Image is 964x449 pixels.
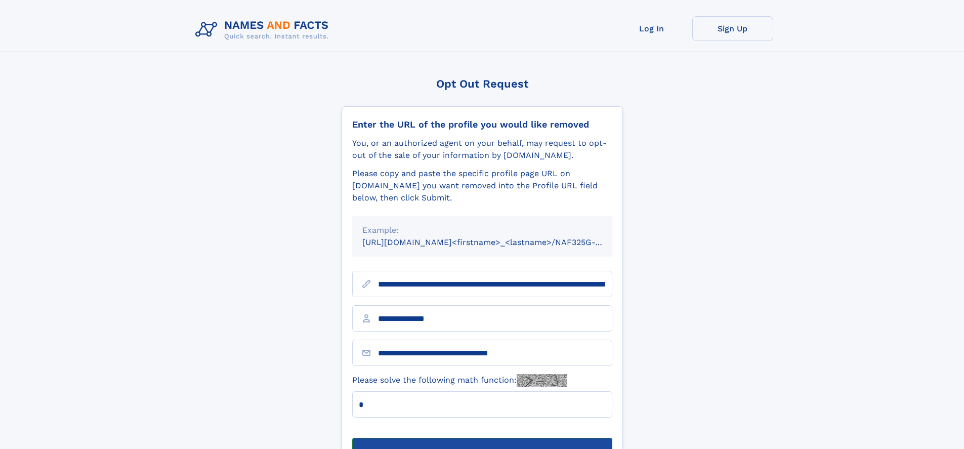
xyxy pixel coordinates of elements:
[352,168,612,204] div: Please copy and paste the specific profile page URL on [DOMAIN_NAME] you want removed into the Pr...
[362,224,602,236] div: Example:
[611,16,692,41] a: Log In
[352,374,567,387] label: Please solve the following math function:
[342,77,623,90] div: Opt Out Request
[352,119,612,130] div: Enter the URL of the profile you would like removed
[692,16,773,41] a: Sign Up
[352,137,612,161] div: You, or an authorized agent on your behalf, may request to opt-out of the sale of your informatio...
[362,237,632,247] small: [URL][DOMAIN_NAME]<firstname>_<lastname>/NAF325G-xxxxxxxx
[191,16,337,44] img: Logo Names and Facts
